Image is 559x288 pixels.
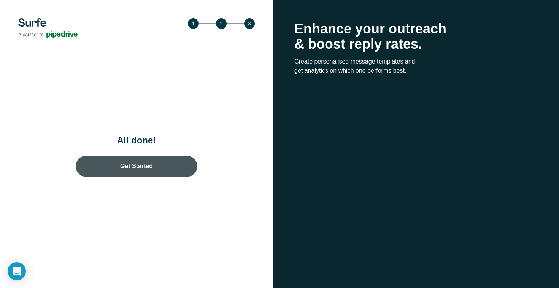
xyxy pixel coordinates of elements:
[294,66,538,75] p: get analytics on which one performs best.
[18,18,78,38] img: Surfe's logo
[294,21,538,37] p: Enhance your outreach
[188,18,255,29] img: Step 3
[294,92,538,241] iframe: YouTube video player
[60,134,213,146] h1: All done!
[294,37,538,52] p: & boost reply rates.
[294,57,538,66] p: Create personalised message templates and
[76,156,197,177] a: Get Started
[8,262,26,280] div: Open Intercom Messenger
